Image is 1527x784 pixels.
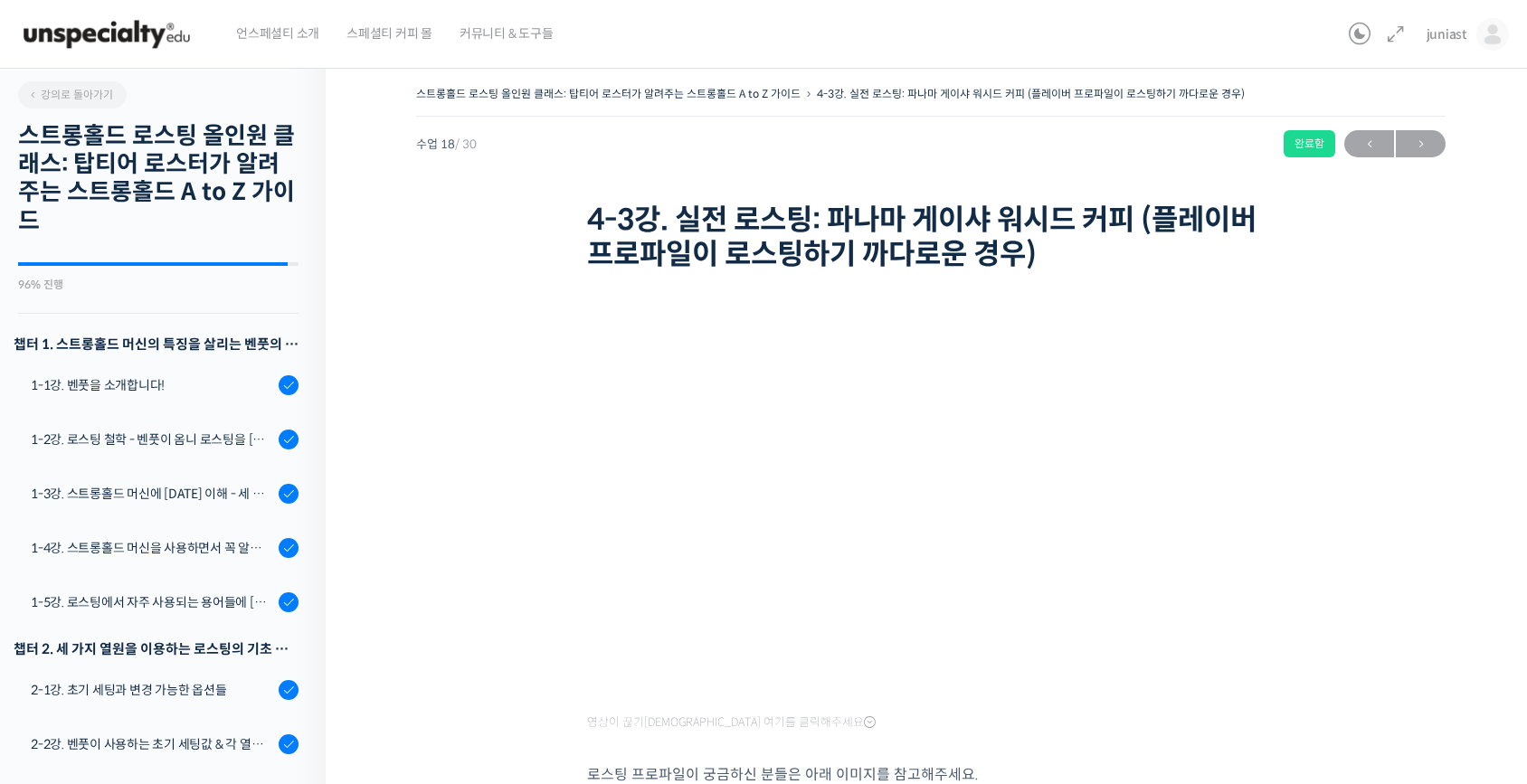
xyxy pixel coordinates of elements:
h3: 챕터 1. 스트롱홀드 머신의 특징을 살리는 벤풋의 로스팅 방식 [14,332,299,356]
span: ← [1344,132,1394,156]
div: 1-1강. 벤풋을 소개합니다! [31,375,273,395]
span: 강의로 돌아가기 [27,88,113,101]
div: 완료함 [1284,130,1335,157]
div: 1-5강. 로스팅에서 자주 사용되는 용어들에 [DATE] 이해 [31,592,273,612]
a: 스트롱홀드 로스팅 올인원 클래스: 탑티어 로스터가 알려주는 스트롱홀드 A to Z 가이드 [416,87,801,100]
h2: 스트롱홀드 로스팅 올인원 클래스: 탑티어 로스터가 알려주는 스트롱홀드 A to Z 가이드 [18,122,299,235]
a: 강의로 돌아가기 [18,81,127,109]
a: 4-3강. 실전 로스팅: 파나마 게이샤 워시드 커피 (플레이버 프로파일이 로스팅하기 까다로운 경우) [817,87,1245,100]
div: 96% 진행 [18,279,299,290]
div: 2-2강. 벤풋이 사용하는 초기 세팅값 & 각 열원이 하는 역할 [31,734,273,754]
div: 1-2강. 로스팅 철학 - 벤풋이 옴니 로스팅을 [DATE] 않는 이유 [31,430,273,449]
span: juniast [1427,26,1467,43]
div: 1-4강. 스트롱홀드 머신을 사용하면서 꼭 알고 있어야 할 유의사항 [31,538,273,558]
h1: 4-3강. 실전 로스팅: 파나마 게이샤 워시드 커피 (플레이버 프로파일이 로스팅하기 까다로운 경우) [587,203,1275,272]
a: ←이전 [1344,130,1394,157]
div: 1-3강. 스트롱홀드 머신에 [DATE] 이해 - 세 가지 열원이 만들어내는 변화 [31,484,273,504]
a: 다음→ [1396,130,1446,157]
span: 영상이 끊기[DEMOGRAPHIC_DATA] 여기를 클릭해주세요 [587,715,876,730]
div: 2-1강. 초기 세팅과 변경 가능한 옵션들 [31,680,273,700]
span: → [1396,132,1446,156]
span: / 30 [455,137,477,152]
div: 챕터 2. 세 가지 열원을 이용하는 로스팅의 기초 설계 [14,637,299,661]
span: 수업 18 [416,138,477,150]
